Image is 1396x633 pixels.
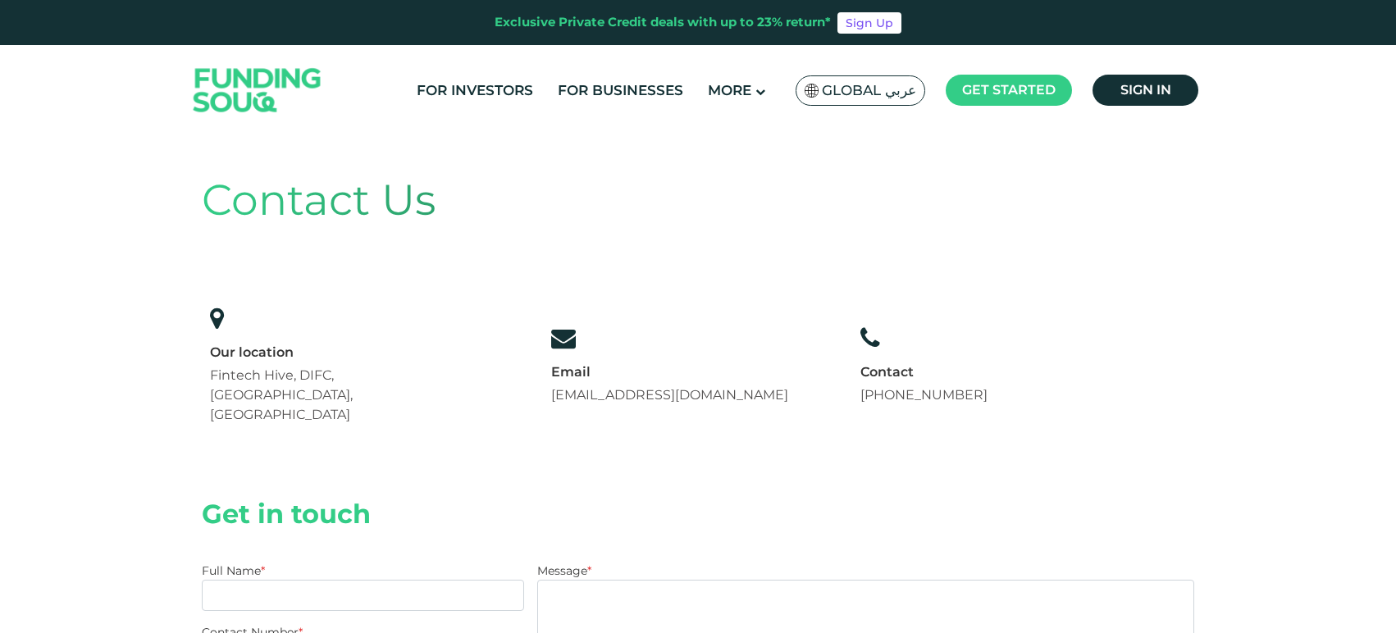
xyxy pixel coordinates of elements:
[202,168,1194,232] div: Contact Us
[210,344,479,362] div: Our location
[551,363,788,381] div: Email
[202,563,265,578] label: Full Name
[413,77,537,104] a: For Investors
[495,13,831,32] div: Exclusive Private Credit deals with up to 23% return*
[860,363,988,381] div: Contact
[860,387,988,403] a: [PHONE_NUMBER]
[177,49,338,132] img: Logo
[554,77,687,104] a: For Businesses
[708,82,751,98] span: More
[1093,75,1198,106] a: Sign in
[210,367,353,422] span: Fintech Hive, DIFC, [GEOGRAPHIC_DATA], [GEOGRAPHIC_DATA]
[805,84,819,98] img: SA Flag
[837,12,901,34] a: Sign Up
[1120,82,1171,98] span: Sign in
[822,81,916,100] span: Global عربي
[537,563,591,578] label: Message
[962,82,1056,98] span: Get started
[551,387,788,403] a: [EMAIL_ADDRESS][DOMAIN_NAME]
[202,499,1194,530] h2: Get in touch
